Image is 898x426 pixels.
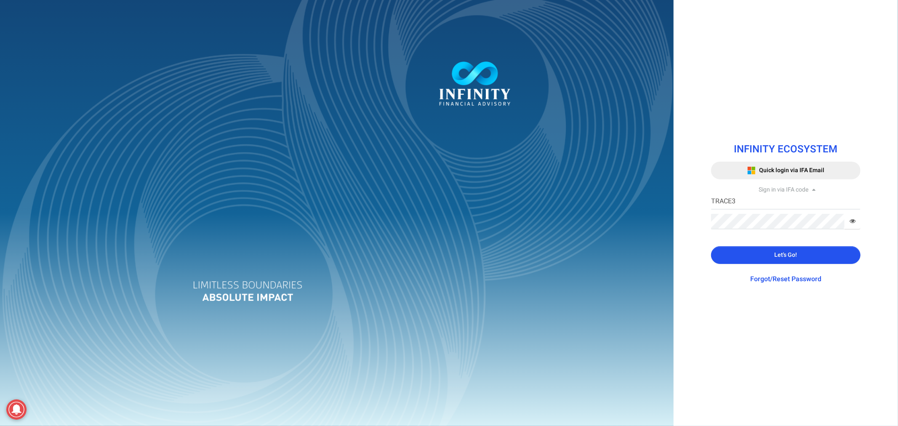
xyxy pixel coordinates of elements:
[711,144,861,155] h1: INFINITY ECOSYSTEM
[759,185,808,194] span: Sign in via IFA code
[750,274,821,284] a: Forgot/Reset Password
[759,166,824,175] span: Quick login via IFA Email
[711,246,861,264] button: Let's Go!
[711,162,861,179] button: Quick login via IFA Email
[774,250,797,259] span: Let's Go!
[711,194,861,210] input: IFA Code
[711,186,861,194] div: Sign in via IFA code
